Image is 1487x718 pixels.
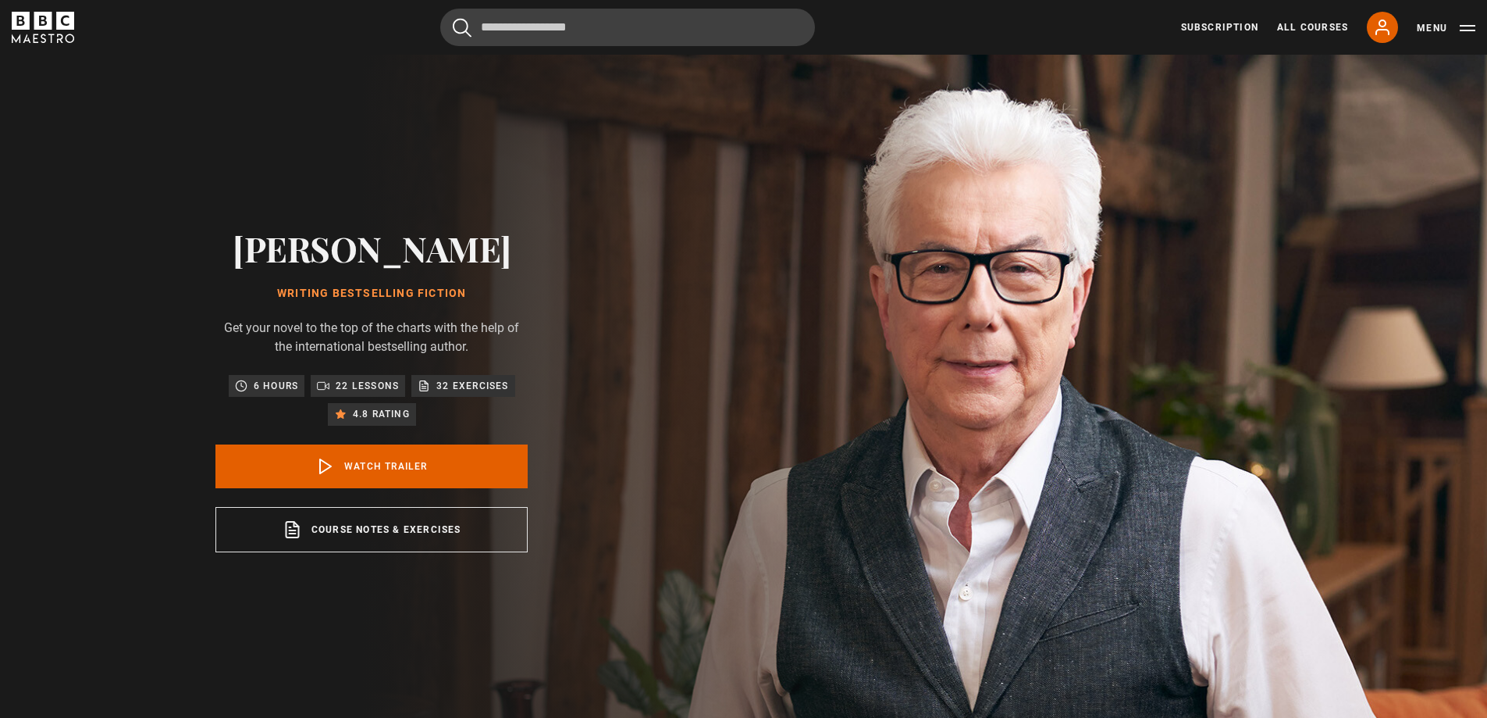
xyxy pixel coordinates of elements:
p: Get your novel to the top of the charts with the help of the international bestselling author. [215,319,528,356]
a: All Courses [1277,20,1348,34]
button: Toggle navigation [1417,20,1475,36]
a: Watch Trailer [215,445,528,488]
p: 22 lessons [336,378,399,394]
p: 6 hours [254,378,298,394]
button: Submit the search query [453,18,471,38]
p: 32 exercises [436,378,508,394]
input: Search [440,9,815,46]
p: 4.8 rating [353,406,410,422]
a: Course notes & exercises [215,507,528,552]
a: Subscription [1181,20,1258,34]
h1: Writing Bestselling Fiction [215,288,528,300]
svg: BBC Maestro [12,12,74,43]
h2: [PERSON_NAME] [215,228,528,268]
